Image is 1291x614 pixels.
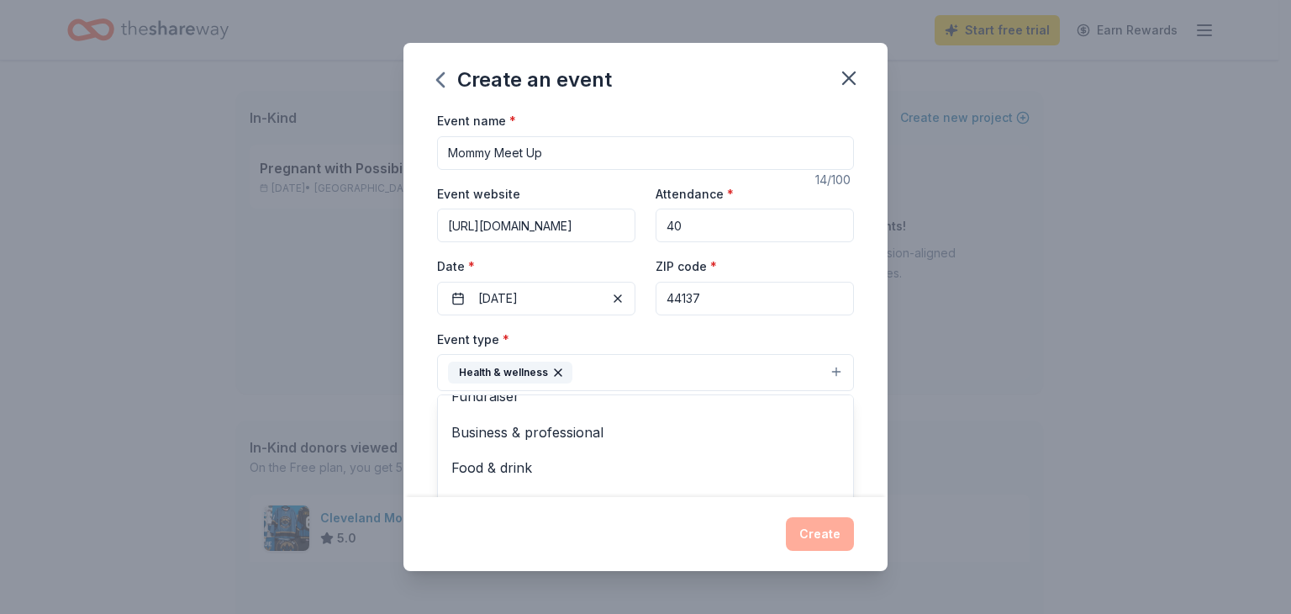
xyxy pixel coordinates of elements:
span: Fundraiser [451,385,840,407]
span: Food & drink [451,457,840,479]
span: Business & professional [451,421,840,443]
div: Health & wellness [437,394,854,596]
button: Health & wellness [437,354,854,391]
span: Hobbies [451,493,840,515]
div: Health & wellness [448,362,572,384]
